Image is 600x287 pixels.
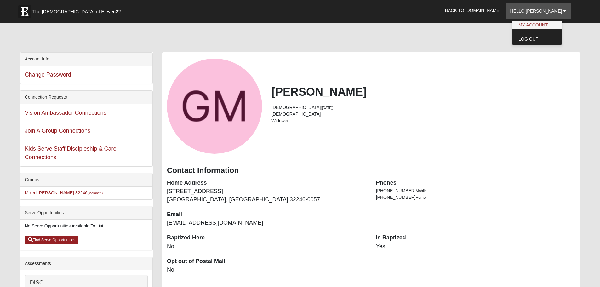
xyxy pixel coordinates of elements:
[167,234,367,242] dt: Baptized Here
[167,166,575,175] h3: Contact Information
[376,179,576,187] dt: Phones
[20,173,152,187] div: Groups
[167,219,367,227] dd: [EMAIL_ADDRESS][DOMAIN_NAME]
[167,179,367,187] dt: Home Address
[271,85,575,99] h2: [PERSON_NAME]
[20,53,152,66] div: Account Info
[20,206,152,220] div: Serve Opportunities
[32,9,121,15] span: The [DEMOGRAPHIC_DATA] of Eleven22
[25,72,71,78] a: Change Password
[20,257,152,270] div: Assessments
[88,191,103,195] small: (Member )
[167,187,367,204] dd: [STREET_ADDRESS] [GEOGRAPHIC_DATA], [GEOGRAPHIC_DATA] 32246-0057
[376,194,576,201] li: [PHONE_NUMBER]
[512,21,562,29] a: My Account
[167,59,262,154] a: View Fullsize Photo
[167,266,367,274] dd: No
[376,234,576,242] dt: Is Baptized
[510,9,562,14] span: Hello [PERSON_NAME]
[271,118,575,124] li: Widowed
[18,5,31,18] img: Eleven22 logo
[167,257,367,266] dt: Opt out of Postal Mail
[506,3,571,19] a: Hello [PERSON_NAME]
[512,35,562,43] a: Log Out
[25,110,106,116] a: Vision Ambassador Connections
[167,210,367,219] dt: Email
[167,243,367,251] dd: No
[25,236,79,244] a: Find Serve Opportunities
[25,128,90,134] a: Join A Group Connections
[271,104,575,111] li: [DEMOGRAPHIC_DATA]
[25,146,117,160] a: Kids Serve Staff Discipleship & Care Connections
[416,189,427,193] span: Mobile
[25,190,103,195] a: Mixed [PERSON_NAME] 32246(Member )
[15,2,141,18] a: The [DEMOGRAPHIC_DATA] of Eleven22
[20,220,152,232] li: No Serve Opportunities Available To List
[376,187,576,194] li: [PHONE_NUMBER]
[321,106,334,110] small: ([DATE])
[20,91,152,104] div: Connection Requests
[376,243,576,251] dd: Yes
[440,3,506,18] a: Back to [DOMAIN_NAME]
[416,195,426,200] span: Home
[271,111,575,118] li: [DEMOGRAPHIC_DATA]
